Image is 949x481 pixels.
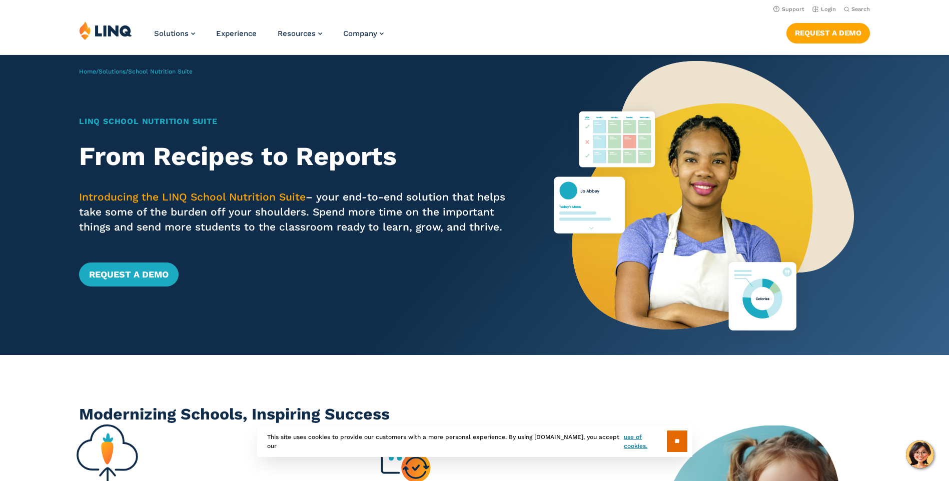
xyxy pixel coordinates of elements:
[844,5,870,13] button: Open Search Bar
[79,403,870,425] h2: Modernizing Schools, Inspiring Success
[343,29,384,38] a: Company
[851,6,870,12] span: Search
[154,21,384,54] nav: Primary Navigation
[786,21,870,43] nav: Button Navigation
[624,432,666,450] a: use of cookies.
[79,68,193,75] span: / /
[773,6,804,12] a: Support
[154,29,189,38] span: Solutions
[906,440,934,468] button: Hello, have a question? Let’s chat.
[786,23,870,43] a: Request a Demo
[554,55,854,355] img: Nutrition Suite Launch
[278,29,322,38] a: Resources
[79,262,179,286] a: Request a Demo
[812,6,836,12] a: Login
[79,21,132,40] img: LINQ | K‑12 Software
[343,29,377,38] span: Company
[257,425,692,457] div: This site uses cookies to provide our customers with a more personal experience. By using [DOMAIN...
[128,68,193,75] span: School Nutrition Suite
[99,68,126,75] a: Solutions
[79,68,96,75] a: Home
[79,189,515,234] p: – your end-to-end solution that helps take some of the burden off your shoulders. Spend more time...
[79,190,306,203] span: Introducing the LINQ School Nutrition Suite
[79,115,515,127] h1: LINQ School Nutrition Suite
[278,29,316,38] span: Resources
[216,29,257,38] a: Experience
[154,29,195,38] a: Solutions
[79,141,515,171] h2: From Recipes to Reports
